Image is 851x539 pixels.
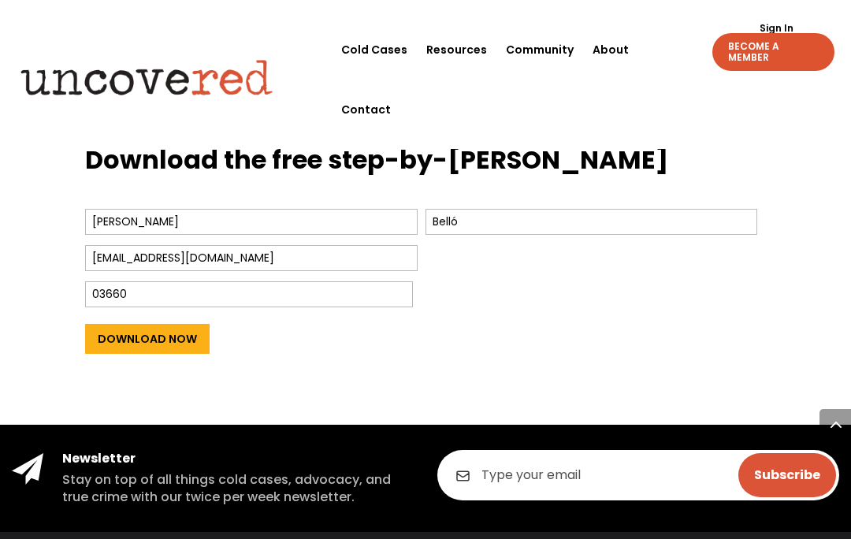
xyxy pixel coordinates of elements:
a: Community [506,20,574,80]
input: Type your email [437,450,839,500]
input: Email [85,245,418,271]
a: Resources [426,20,487,80]
input: Zip Code [85,281,413,307]
input: First Name [85,209,418,235]
h4: Newsletter [62,450,414,467]
a: Sign In [751,24,802,33]
h5: Stay on top of all things cold cases, advocacy, and true crime with our twice per week newsletter. [62,471,414,507]
a: About [593,20,629,80]
a: Cold Cases [341,20,407,80]
img: Uncovered logo [9,50,285,106]
a: BECOME A MEMBER [712,33,834,71]
input: Subscribe [738,453,836,497]
a: Contact [341,80,391,139]
input: Last Name [425,209,758,235]
input: Download Now [85,324,210,354]
h3: Download the free step-by-[PERSON_NAME] [85,143,766,186]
